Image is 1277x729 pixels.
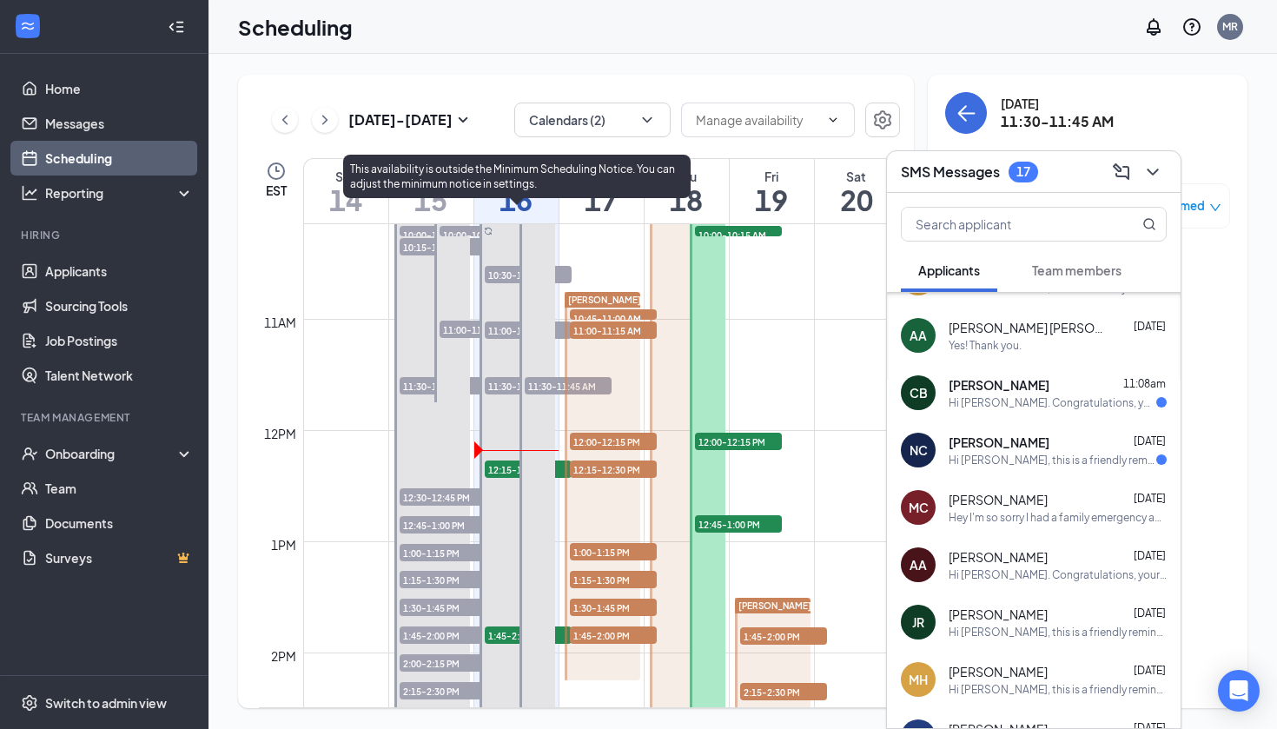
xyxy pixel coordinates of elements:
span: 11:30-11:45 AM [525,377,612,394]
span: 11:00-11:15 AM [570,321,657,339]
svg: ChevronDown [638,111,656,129]
span: 11:08am [1123,377,1166,390]
span: Applicants [918,262,980,278]
h1: 19 [730,185,814,215]
button: ChevronRight [312,107,338,133]
span: [PERSON_NAME] [PERSON_NAME] [949,319,1105,336]
div: AA [910,556,927,573]
svg: WorkstreamLogo [19,17,36,35]
span: 1:15-1:30 PM [570,571,657,588]
button: back-button [945,92,987,134]
svg: ComposeMessage [1111,162,1132,182]
div: NC [910,441,928,459]
button: ChevronDown [1139,158,1167,186]
h1: 15 [389,185,473,215]
span: 2:15-2:30 PM [740,683,827,700]
svg: ChevronRight [316,109,334,130]
div: 11am [261,313,300,332]
div: JR [912,613,924,631]
span: [PERSON_NAME] [949,434,1049,451]
svg: Notifications [1143,17,1164,37]
span: [DATE] [1134,664,1166,677]
span: 1:30-1:45 PM [400,599,486,616]
span: 1:00-1:15 PM [570,543,657,560]
div: Hey I'm so sorry I had a family emergency and had to leave work earlier and drive to [GEOGRAPHIC_... [949,510,1167,525]
svg: Settings [21,694,38,712]
div: Hiring [21,228,190,242]
span: [DATE] [1134,606,1166,620]
span: 10:00-10:15 AM [695,226,782,243]
span: [PERSON_NAME] [949,491,1048,508]
button: ComposeMessage [1108,158,1135,186]
svg: Settings [872,109,893,130]
a: Scheduling [45,141,194,176]
span: [PERSON_NAME] [949,606,1048,623]
h3: 11:30-11:45 AM [1001,112,1114,131]
span: 10:15-10:30 AM [400,238,486,255]
h1: 16 [474,185,559,215]
span: 12:45-1:00 PM [695,515,782,533]
span: 10:00-10:15 AM [440,226,526,243]
span: 11:30-11:45 AM [400,377,486,394]
svg: Sync [484,227,493,235]
div: Open Intercom Messenger [1218,670,1260,712]
div: MR [1222,19,1238,34]
span: 12:00-12:15 PM [570,433,657,450]
span: 12:30-12:45 PM [400,488,486,506]
span: 11:30-11:45 AM [485,377,572,394]
span: [PERSON_NAME] [949,376,1049,394]
input: Manage availability [696,110,819,129]
span: 10:30-10:45 AM [485,266,572,283]
h1: 18 [645,185,729,215]
h3: [DATE] - [DATE] [348,110,453,129]
a: Sourcing Tools [45,288,194,323]
button: Settings [865,103,900,137]
span: 12:15-12:30 PM [485,461,572,478]
svg: QuestionInfo [1181,17,1202,37]
a: September 20, 2025 [815,159,899,223]
a: September 14, 2025 [304,159,388,223]
div: 1pm [268,535,300,554]
div: Hi [PERSON_NAME]. Congratulations, your onsite interview with [DEMOGRAPHIC_DATA]-fil-A for Front ... [949,567,1167,582]
h1: 14 [304,185,388,215]
a: Team [45,471,194,506]
div: [DATE] [1001,95,1114,112]
div: This availability is outside the Minimum Scheduling Notice. You can adjust the minimum notice in ... [343,155,691,198]
span: 2:00-2:15 PM [400,654,486,672]
h1: 20 [815,185,899,215]
input: Search applicant [902,208,1108,241]
svg: ChevronDown [1142,162,1163,182]
span: 11:00-11:15 AM [485,321,572,339]
div: Sat [815,168,899,185]
a: SurveysCrown [45,540,194,575]
span: 2:15-2:30 PM [400,682,486,699]
a: Messages [45,106,194,141]
svg: ChevronLeft [276,109,294,130]
div: MH [909,671,928,688]
div: Hi [PERSON_NAME], this is a friendly reminder. Please select an interview time slot for your Back... [949,625,1167,640]
a: Talent Network [45,358,194,393]
div: Switch to admin view [45,694,167,712]
span: [DATE] [1134,434,1166,447]
svg: SmallChevronDown [453,109,473,130]
div: AA [910,327,927,344]
span: [PERSON_NAME] [568,295,641,305]
span: 12:45-1:00 PM [400,516,486,533]
div: Sun [304,168,388,185]
div: Hi [PERSON_NAME], this is a friendly reminder. Please select an interview time slot for your Fron... [949,682,1167,697]
svg: ArrowLeft [956,103,976,123]
h1: Scheduling [238,12,353,42]
button: Calendars (2)ChevronDown [514,103,671,137]
div: 2pm [268,646,300,666]
svg: UserCheck [21,445,38,462]
div: Hi [PERSON_NAME], this is a friendly reminder. Please select an interview time slot for your Fron... [949,453,1156,467]
div: CB [910,384,928,401]
span: EST [266,182,287,199]
a: September 19, 2025 [730,159,814,223]
span: 1:45-2:00 PM [740,627,827,645]
span: 1:30-1:45 PM [570,599,657,616]
span: 10:45-11:00 AM [570,309,657,327]
button: ChevronLeft [272,107,298,133]
span: 1:00-1:15 PM [400,544,486,561]
div: 17 [1016,164,1030,179]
